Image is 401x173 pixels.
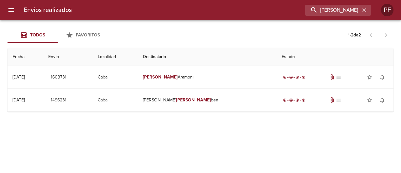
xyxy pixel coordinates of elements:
span: Pagina anterior [363,32,378,38]
button: 1603731 [48,72,69,83]
span: star_border [367,97,373,103]
div: Abrir información de usuario [381,4,393,16]
div: [DATE] [13,97,25,103]
table: Tabla de envíos del cliente [8,48,393,112]
span: star_border [367,74,373,80]
p: 1 - 2 de 2 [348,32,361,38]
button: Agregar a favoritos [363,94,376,106]
button: menu [4,3,19,18]
span: radio_button_checked [295,75,299,79]
span: radio_button_checked [302,98,305,102]
th: Estado [277,48,393,66]
th: Envio [43,48,92,66]
span: Todos [30,32,45,38]
th: Localidad [93,48,138,66]
div: Tabs Envios [8,28,108,43]
button: Agregar a favoritos [363,71,376,84]
em: [PERSON_NAME] [143,74,178,80]
td: [PERSON_NAME] beni [138,89,277,111]
div: PF [381,4,393,16]
span: radio_button_checked [289,75,293,79]
span: notifications_none [379,97,385,103]
span: 1496231 [51,96,66,104]
input: buscar [305,5,360,16]
span: radio_button_checked [302,75,305,79]
h6: Envios realizados [24,5,72,15]
span: No tiene pedido asociado [335,74,341,80]
span: Tiene documentos adjuntos [329,74,335,80]
div: Entregado [282,97,307,103]
span: notifications_none [379,74,385,80]
em: [PERSON_NAME] [176,97,211,103]
div: [DATE] [13,74,25,80]
span: radio_button_checked [283,98,287,102]
span: radio_button_checked [289,98,293,102]
th: Fecha [8,48,43,66]
td: Caba [93,66,138,89]
span: Pagina siguiente [378,28,393,43]
td: Aramoni [138,66,277,89]
button: Activar notificaciones [376,94,388,106]
span: No tiene pedido asociado [335,97,341,103]
div: Entregado [282,74,307,80]
td: Caba [93,89,138,111]
span: radio_button_checked [295,98,299,102]
button: 1496231 [48,95,69,106]
th: Destinatario [138,48,277,66]
span: radio_button_checked [283,75,287,79]
span: Favoritos [76,32,100,38]
span: 1603731 [51,73,66,81]
span: Tiene documentos adjuntos [329,97,335,103]
button: Activar notificaciones [376,71,388,84]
